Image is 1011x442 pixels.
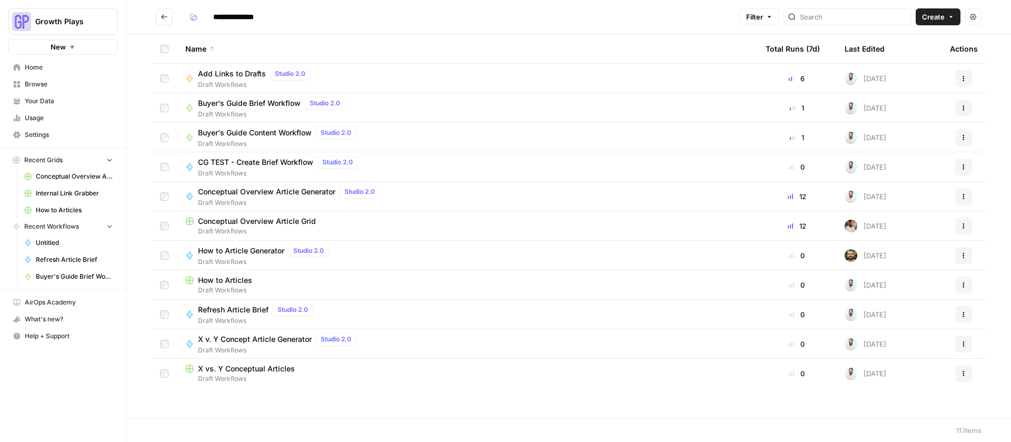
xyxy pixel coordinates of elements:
img: odyn83o5p1wan4k8cy2vh2ud1j9q [845,131,857,144]
div: 0 [766,309,828,320]
a: Add Links to DraftsStudio 2.0Draft Workflows [185,67,749,90]
a: Conceptual Overview Article GridDraft Workflows [185,216,749,236]
a: Conceptual Overview Article GeneratorStudio 2.0Draft Workflows [185,185,749,208]
span: Settings [25,130,113,140]
img: odyn83o5p1wan4k8cy2vh2ud1j9q [845,338,857,350]
span: Growth Plays [35,16,99,27]
a: X vs. Y Conceptual ArticlesDraft Workflows [185,364,749,384]
span: Create [922,12,945,22]
div: Total Runs (7d) [766,34,820,63]
button: Recent Workflows [8,219,117,234]
div: 11 Items [956,425,982,436]
img: odyn83o5p1wan4k8cy2vh2ud1j9q [845,308,857,321]
span: CG TEST - Create Brief Workflow [198,157,313,168]
div: [DATE] [845,338,886,350]
span: Draft Workflows [198,80,314,90]
span: Studio 2.0 [321,335,351,344]
span: Browse [25,80,113,89]
button: Create [916,8,960,25]
a: Untitled [19,234,117,251]
div: 1 [766,103,828,113]
span: Your Data [25,96,113,106]
button: What's new? [8,311,117,328]
div: Name [185,34,749,63]
a: Buyer's Guide Brief Workflow [19,268,117,285]
a: Settings [8,126,117,143]
div: 0 [766,250,828,261]
span: New [51,42,66,52]
div: [DATE] [845,131,886,144]
a: Refresh Article BriefStudio 2.0Draft Workflows [185,303,749,326]
div: [DATE] [845,190,886,203]
span: Filter [746,12,763,22]
div: [DATE] [845,279,886,291]
span: Buyer's Guide Brief Workflow [198,98,301,109]
button: Go back [156,8,173,25]
div: [DATE] [845,72,886,85]
button: Help + Support [8,328,117,345]
a: Buyer's Guide Content WorkflowStudio 2.0Draft Workflows [185,126,749,149]
button: New [8,39,117,55]
a: How to Article GeneratorStudio 2.0Draft Workflows [185,244,749,267]
div: 12 [766,221,828,231]
a: AirOps Academy [8,294,117,311]
span: X v. Y Concept Article Generator [198,334,312,345]
a: How to ArticlesDraft Workflows [185,275,749,295]
span: Studio 2.0 [344,187,375,197]
span: Refresh Article Brief [198,305,269,315]
a: CG TEST - Create Brief WorkflowStudio 2.0Draft Workflows [185,156,749,178]
span: Help + Support [25,331,113,341]
span: Studio 2.0 [322,158,353,167]
button: Recent Grids [8,152,117,168]
span: How to Article Generator [198,245,284,256]
div: What's new? [9,311,117,327]
div: 0 [766,162,828,172]
span: Recent Grids [24,155,63,165]
span: Studio 2.0 [321,128,351,137]
img: odyn83o5p1wan4k8cy2vh2ud1j9q [845,279,857,291]
a: Home [8,59,117,76]
span: Draft Workflows [185,227,749,236]
span: Home [25,63,113,72]
a: Usage [8,110,117,126]
span: Draft Workflows [198,110,349,119]
span: Usage [25,113,113,123]
img: odyn83o5p1wan4k8cy2vh2ud1j9q [845,102,857,114]
button: Workspace: Growth Plays [8,8,117,35]
a: Internal Link Grabber [19,185,117,202]
span: Draft Workflows [198,169,362,178]
div: Last Edited [845,34,885,63]
div: 6 [766,73,828,84]
span: Draft Workflows [198,346,360,355]
img: 09vqwntjgx3gjwz4ea1r9l7sj8gc [845,220,857,232]
div: [DATE] [845,308,886,321]
span: Refresh Article Brief [36,255,113,264]
span: Recent Workflows [24,222,79,231]
span: Draft Workflows [198,316,317,326]
div: [DATE] [845,220,886,232]
input: Search [800,12,907,22]
span: Conceptual Overview Article Generator [198,186,335,197]
span: Studio 2.0 [277,305,308,315]
span: Studio 2.0 [293,246,324,256]
a: Browse [8,76,117,93]
img: 7n9g0vcyosf9m799tx179q68c4d8 [845,249,857,262]
span: How to Articles [198,275,252,286]
span: Draft Workflows [198,257,333,267]
div: 0 [766,339,828,349]
a: Refresh Article Brief [19,251,117,268]
span: Conceptual Overview Article Grid [36,172,113,181]
button: Filter [739,8,779,25]
span: Add Links to Drafts [198,68,266,79]
span: Draft Workflows [185,374,749,384]
img: odyn83o5p1wan4k8cy2vh2ud1j9q [845,190,857,203]
span: Conceptual Overview Article Grid [198,216,316,227]
a: Buyer's Guide Brief WorkflowStudio 2.0Draft Workflows [185,97,749,119]
div: 1 [766,132,828,143]
div: 0 [766,368,828,379]
span: X vs. Y Conceptual Articles [198,364,295,374]
span: Untitled [36,238,113,248]
img: odyn83o5p1wan4k8cy2vh2ud1j9q [845,72,857,85]
a: Conceptual Overview Article Grid [19,168,117,185]
div: [DATE] [845,367,886,380]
